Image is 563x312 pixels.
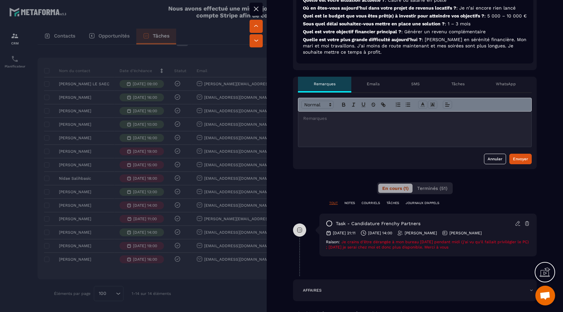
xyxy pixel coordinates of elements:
[456,5,516,11] span: : Je n’ai encore rien lancé
[326,240,529,249] span: Je crains d'être dérangée à mon bureau [DATE] pendant midi (j'ai vu qu'il fallait privilégier le ...
[382,186,409,191] span: En cours (1)
[344,201,355,205] p: NOTES
[303,5,527,11] p: Où en êtes-vous aujourd’hui dans votre projet de revenus locatifs ?
[368,230,392,236] p: [DATE] 14:00
[401,29,486,34] span: : Générer un revenu complémentaire
[445,21,470,26] span: : 1 – 3 mois
[367,81,380,87] p: Emails
[303,29,527,35] p: Quel est votre objectif financier principal ?
[303,37,527,55] p: Quelle est votre plus grande difficulté aujourd’hui ?
[405,230,437,236] p: [PERSON_NAME]
[333,230,356,236] p: [DATE] 21:11
[509,154,532,164] button: Envoyer
[496,81,516,87] p: WhatsApp
[484,13,527,18] span: : 5 000 – 10 000 €
[411,81,420,87] p: SMS
[378,184,413,193] button: En cours (1)
[449,230,482,236] p: [PERSON_NAME]
[314,81,335,87] p: Remarques
[417,186,447,191] span: Terminés (51)
[387,201,399,205] p: TÂCHES
[326,240,340,244] span: Raison:
[513,156,528,162] div: Envoyer
[451,81,465,87] p: Tâches
[535,286,555,305] div: Ouvrir le chat
[406,201,439,205] p: JOURNAUX D'APPELS
[329,201,338,205] p: TOUT
[336,221,420,227] p: task - Candidature Frenchy Partners
[303,288,322,293] p: AFFAIRES
[303,13,527,19] p: Quel est le budget que vous êtes prêt(e) à investir pour atteindre vos objectifs ?
[303,37,526,55] span: : [PERSON_NAME] en sérénité financière. Mon mari et moi travaillons. J'ai moins de route maintena...
[303,21,527,27] p: Sous quel délai souhaitez-vous mettre en place une solution ?
[362,201,380,205] p: COURRIELS
[484,154,506,164] button: Annuler
[413,184,451,193] button: Terminés (51)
